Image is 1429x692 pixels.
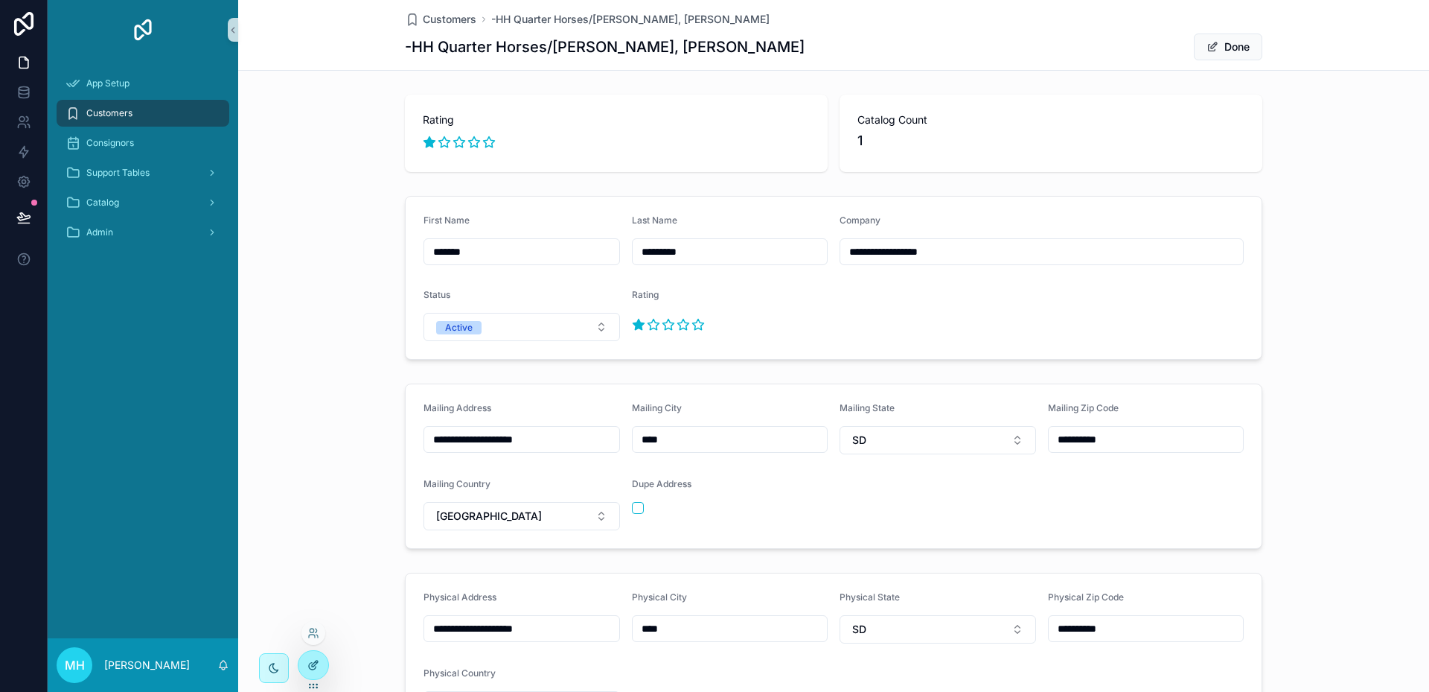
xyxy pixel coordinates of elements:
div: scrollable content [48,60,238,265]
span: Customers [86,107,132,119]
span: Physical Address [423,591,496,603]
span: Physical Country [423,667,496,679]
button: Select Button [840,426,1036,454]
span: Mailing State [840,402,895,413]
span: Physical City [632,591,687,603]
span: MH [65,656,85,674]
a: App Setup [57,70,229,97]
h1: -HH Quarter Horses/[PERSON_NAME], [PERSON_NAME] [405,36,805,57]
span: Mailing Address [423,402,491,413]
span: Rating [423,112,810,127]
span: Mailing Zip Code [1048,402,1119,413]
a: Catalog [57,189,229,216]
a: Support Tables [57,159,229,186]
span: SD [852,622,866,637]
span: Mailing Country [423,478,490,489]
button: Select Button [840,615,1036,644]
span: Catalog Count [857,112,1244,127]
span: Company [840,215,880,226]
span: Customers [423,12,476,27]
span: First Name [423,215,470,226]
span: Catalog [86,197,119,209]
span: Dupe Address [632,478,691,489]
img: App logo [131,18,155,42]
button: Done [1194,34,1262,60]
span: Mailing City [632,402,682,413]
span: 1 [857,130,1244,151]
span: Physical Zip Code [1048,591,1124,603]
p: [PERSON_NAME] [104,658,190,673]
a: Consignors [57,130,229,156]
span: Rating [632,289,659,300]
span: Last Name [632,215,677,226]
a: Admin [57,219,229,246]
a: Customers [57,100,229,127]
span: SD [852,433,866,448]
button: Select Button [423,313,620,341]
span: Status [423,289,450,300]
span: Physical State [840,591,900,603]
span: Support Tables [86,167,150,179]
a: Customers [405,12,476,27]
span: Admin [86,226,113,238]
span: [GEOGRAPHIC_DATA] [436,509,542,524]
button: Select Button [423,502,620,530]
span: Consignors [86,137,134,149]
span: App Setup [86,77,130,89]
div: Active [445,321,473,334]
a: -HH Quarter Horses/[PERSON_NAME], [PERSON_NAME] [491,12,770,27]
